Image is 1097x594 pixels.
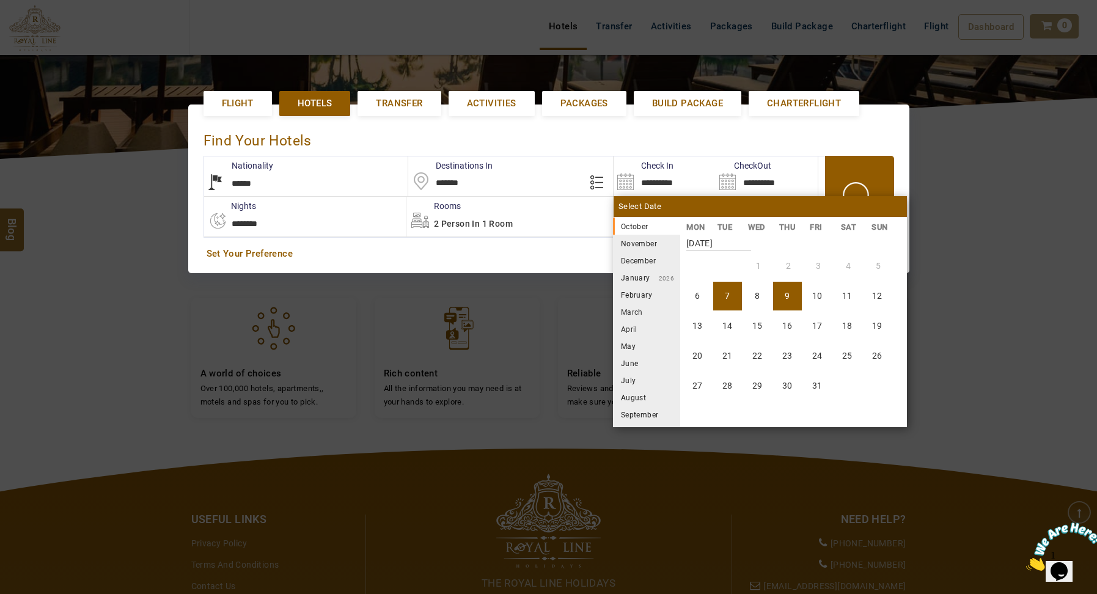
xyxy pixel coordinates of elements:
li: December [613,252,680,269]
li: Saturday, 11 October 2025 [833,282,862,310]
label: CheckOut [716,159,771,172]
li: March [613,303,680,320]
li: Tuesday, 28 October 2025 [713,372,742,400]
span: 2 Person in 1 Room [434,219,513,229]
li: Friday, 24 October 2025 [803,342,832,370]
label: Nationality [204,159,273,172]
div: Find Your Hotels [204,120,894,156]
label: Destinations In [408,159,493,172]
a: Transfer [358,91,441,116]
li: September [613,406,680,423]
li: Tuesday, 21 October 2025 [713,342,742,370]
iframe: chat widget [1021,518,1097,576]
label: Rooms [406,200,461,212]
li: Wednesday, 22 October 2025 [743,342,772,370]
li: Tuesday, 7 October 2025 [713,282,742,310]
a: Charterflight [749,91,859,116]
a: Activities [449,91,535,116]
a: Flight [204,91,272,116]
li: Sunday, 19 October 2025 [863,312,892,340]
span: Transfer [376,97,422,110]
span: Packages [560,97,608,110]
li: Thursday, 23 October 2025 [773,342,802,370]
input: Search [716,156,818,196]
li: FRI [804,221,835,233]
li: Thursday, 30 October 2025 [773,372,802,400]
li: SUN [865,221,897,233]
label: nights [204,200,256,212]
li: THU [772,221,804,233]
li: Friday, 10 October 2025 [803,282,832,310]
a: Build Package [634,91,741,116]
li: June [613,354,680,372]
li: Wednesday, 29 October 2025 [743,372,772,400]
span: Activities [467,97,516,110]
li: Saturday, 18 October 2025 [833,312,862,340]
small: 2026 [650,275,675,282]
small: 2025 [648,224,734,230]
input: Search [614,156,716,196]
li: October [613,218,680,235]
li: April [613,320,680,337]
div: Select Date [614,196,907,217]
li: MON [680,221,711,233]
span: Hotels [298,97,332,110]
li: Monday, 27 October 2025 [683,372,712,400]
a: Set Your Preference [207,248,891,260]
li: WED [742,221,773,233]
li: July [613,372,680,389]
li: Sunday, 12 October 2025 [863,282,892,310]
li: January [613,269,680,286]
li: Friday, 17 October 2025 [803,312,832,340]
li: Tuesday, 14 October 2025 [713,312,742,340]
a: Hotels [279,91,350,116]
img: Chat attention grabber [5,5,81,53]
li: TUE [711,221,742,233]
span: Build Package [652,97,723,110]
li: Wednesday, 8 October 2025 [743,282,772,310]
span: Charterflight [767,97,841,110]
li: February [613,286,680,303]
span: 1 [5,5,10,15]
li: May [613,337,680,354]
li: Monday, 20 October 2025 [683,342,712,370]
li: Sunday, 26 October 2025 [863,342,892,370]
li: Monday, 13 October 2025 [683,312,712,340]
li: SAT [834,221,865,233]
strong: [DATE] [686,229,751,251]
li: Monday, 6 October 2025 [683,282,712,310]
li: Saturday, 25 October 2025 [833,342,862,370]
li: Thursday, 9 October 2025 [773,282,802,310]
label: Check In [614,159,673,172]
a: Packages [542,91,626,116]
li: August [613,389,680,406]
li: Friday, 31 October 2025 [803,372,832,400]
li: Thursday, 16 October 2025 [773,312,802,340]
span: Flight [222,97,254,110]
li: November [613,235,680,252]
li: Wednesday, 15 October 2025 [743,312,772,340]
